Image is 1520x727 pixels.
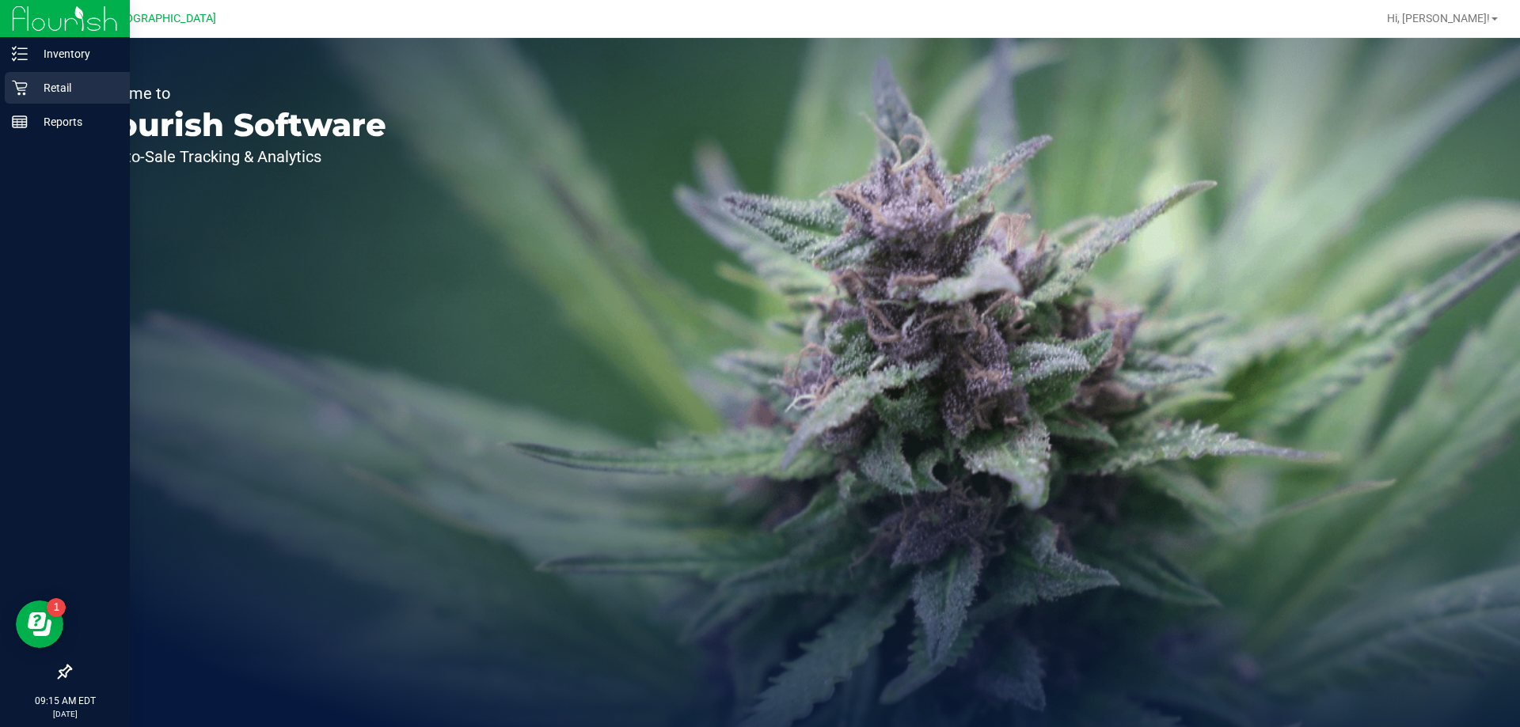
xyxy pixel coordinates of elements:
[12,80,28,96] inline-svg: Retail
[7,708,123,720] p: [DATE]
[28,112,123,131] p: Reports
[108,12,216,25] span: [GEOGRAPHIC_DATA]
[85,109,386,141] p: Flourish Software
[12,114,28,130] inline-svg: Reports
[7,694,123,708] p: 09:15 AM EDT
[12,46,28,62] inline-svg: Inventory
[47,598,66,617] iframe: Resource center unread badge
[85,85,386,101] p: Welcome to
[85,149,386,165] p: Seed-to-Sale Tracking & Analytics
[1387,12,1490,25] span: Hi, [PERSON_NAME]!
[28,44,123,63] p: Inventory
[16,600,63,648] iframe: Resource center
[28,78,123,97] p: Retail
